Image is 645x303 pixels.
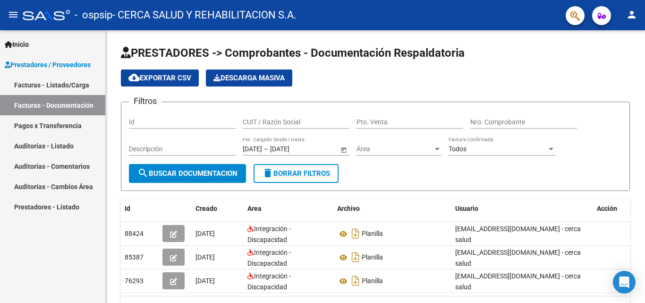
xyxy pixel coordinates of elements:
[244,199,333,219] datatable-header-cell: Area
[125,277,144,285] span: 76293
[333,199,451,219] datatable-header-cell: Archivo
[626,9,637,20] mat-icon: person
[195,230,215,237] span: [DATE]
[206,69,292,87] button: Descarga Masiva
[362,277,383,285] span: Planilla
[349,273,362,288] i: Descargar documento
[362,254,383,261] span: Planilla
[137,169,238,178] span: Buscar Documentacion
[247,205,262,212] span: Area
[597,205,617,212] span: Acción
[129,164,246,183] button: Buscar Documentacion
[137,167,149,179] mat-icon: search
[356,145,433,153] span: Área
[128,74,191,82] span: Exportar CSV
[337,205,360,212] span: Archivo
[125,205,130,212] span: Id
[339,145,348,155] button: Open calendar
[455,249,581,267] span: [EMAIL_ADDRESS][DOMAIN_NAME] - cerca salud
[593,199,640,219] datatable-header-cell: Acción
[125,230,144,237] span: 88424
[262,169,330,178] span: Borrar Filtros
[192,199,244,219] datatable-header-cell: Creado
[254,164,339,183] button: Borrar Filtros
[264,145,268,153] span: –
[75,5,112,26] span: - ospsip
[112,5,297,26] span: - CERCA SALUD Y REHABILITACION S.A.
[451,199,593,219] datatable-header-cell: Usuario
[8,9,19,20] mat-icon: menu
[195,277,215,285] span: [DATE]
[125,253,144,261] span: 85387
[613,271,636,294] div: Open Intercom Messenger
[243,145,262,153] input: Fecha inicio
[213,74,285,82] span: Descarga Masiva
[455,205,478,212] span: Usuario
[449,145,467,153] span: Todos
[349,226,362,241] i: Descargar documento
[128,72,140,83] mat-icon: cloud_download
[455,225,581,243] span: [EMAIL_ADDRESS][DOMAIN_NAME] - cerca salud
[195,253,215,261] span: [DATE]
[121,199,159,219] datatable-header-cell: Id
[270,145,316,153] input: Fecha fin
[262,167,273,179] mat-icon: delete
[362,230,383,238] span: Planilla
[121,46,465,60] span: PRESTADORES -> Comprobantes - Documentación Respaldatoria
[247,272,291,291] span: Integración - Discapacidad
[5,39,29,50] span: Inicio
[247,249,291,267] span: Integración - Discapacidad
[5,60,91,70] span: Prestadores / Proveedores
[349,250,362,265] i: Descargar documento
[206,69,292,87] app-download-masive: Descarga masiva de comprobantes (adjuntos)
[455,272,581,291] span: [EMAIL_ADDRESS][DOMAIN_NAME] - cerca salud
[247,225,291,243] span: Integración - Discapacidad
[121,69,199,87] button: Exportar CSV
[195,205,217,212] span: Creado
[129,95,161,108] h3: Filtros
